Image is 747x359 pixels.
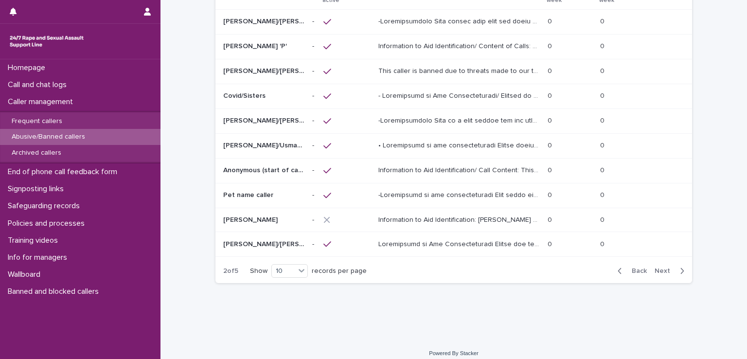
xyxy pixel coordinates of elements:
[215,108,692,133] tr: [PERSON_NAME]/[PERSON_NAME]/[PERSON_NAME]/[PERSON_NAME][PERSON_NAME]/[PERSON_NAME]/[PERSON_NAME]/...
[626,268,647,274] span: Back
[378,140,542,150] p: • Information to aid identification Caller states he is a British Pakistani man and has given a v...
[312,115,316,125] p: -
[215,208,692,232] tr: [PERSON_NAME][PERSON_NAME] -- Information to Aid Identification: [PERSON_NAME] usually identifies...
[223,16,306,26] p: Betty/Mildred/Margaret/Jacqueline
[378,40,542,51] p: Information to Aid Identification/ Content of Calls: Welsh accent. Discusses CSA by his mother fr...
[8,32,86,51] img: rhQMoQhaT3yELyF149Cw
[600,90,606,100] p: 0
[651,267,692,275] button: Next
[4,219,92,228] p: Policies and processes
[610,267,651,275] button: Back
[4,167,125,177] p: End of phone call feedback form
[378,115,542,125] p: -Identification This is a male caller who has been abusive to members of the team by using the se...
[4,117,70,126] p: Frequent callers
[215,84,692,108] tr: Covid/SistersCovid/Sisters -- - Loremipsumd si Ame Consecteturadi/ Elitsed do Eiusm Temp incidi u...
[548,65,554,75] p: 0
[548,214,554,224] p: 0
[4,184,71,194] p: Signposting links
[312,40,316,51] p: -
[312,16,316,26] p: -
[378,214,542,224] p: Information to Aid Identification: Dawn usually identifies herself by name. She has a Northern ac...
[378,65,542,75] p: This caller is banned due to threats made to our team. -Identification/ Content of calls This cal...
[4,236,66,245] p: Training videos
[223,115,306,125] p: [PERSON_NAME]/[PERSON_NAME]/[PERSON_NAME]/[PERSON_NAME]
[223,140,306,150] p: [PERSON_NAME]/Usman/[PERSON_NAME]/M
[215,259,246,283] p: 2 of 5
[215,9,692,34] tr: [PERSON_NAME]/[PERSON_NAME]/[PERSON_NAME]/[PERSON_NAME][PERSON_NAME]/[PERSON_NAME]/[PERSON_NAME]/...
[4,201,88,211] p: Safeguarding records
[312,164,316,175] p: -
[4,287,107,296] p: Banned and blocked callers
[4,253,75,262] p: Info for managers
[312,65,316,75] p: -
[378,16,542,26] p: -Identification This caller also uses the names Betty, Mildred, Margaret, Jacqueline and others. ...
[312,189,316,199] p: -
[223,40,289,51] p: [PERSON_NAME] 'P'
[600,40,606,51] p: 0
[223,214,280,224] p: [PERSON_NAME]
[223,164,306,175] p: Anonymous (start of call racism)
[312,267,367,275] p: records per page
[378,90,542,100] p: - Information to Aid Identification/ Content of Calls This person contacts us on both the phone a...
[4,270,48,279] p: Wallboard
[548,16,554,26] p: 0
[600,65,606,75] p: 0
[378,164,542,175] p: Information to Aid Identification/ Call Content: This caller is an abusive woman. She often decid...
[312,90,316,100] p: -
[250,267,267,275] p: Show
[600,140,606,150] p: 0
[223,238,306,249] p: Sarah/Patricia/Brianna/Jasmine/Tatiana
[215,133,692,158] tr: [PERSON_NAME]/Usman/[PERSON_NAME]/M[PERSON_NAME]/Usman/[PERSON_NAME]/M -- • Loremipsumd si ame co...
[223,189,275,199] p: Pet name caller
[4,63,53,72] p: Homepage
[215,232,692,257] tr: [PERSON_NAME]/[PERSON_NAME]/[PERSON_NAME]/[PERSON_NAME]/[PERSON_NAME][PERSON_NAME]/[PERSON_NAME]/...
[4,97,81,107] p: Caller management
[312,214,316,224] p: -
[600,214,606,224] p: 0
[655,268,676,274] span: Next
[600,16,606,26] p: 0
[312,238,316,249] p: -
[4,80,74,90] p: Call and chat logs
[548,140,554,150] p: 0
[223,90,267,100] p: Covid/Sisters
[548,115,554,125] p: 0
[600,189,606,199] p: 0
[429,350,478,356] a: Powered By Stacker
[4,149,69,157] p: Archived callers
[548,90,554,100] p: 0
[548,40,554,51] p: 0
[312,140,316,150] p: -
[548,164,554,175] p: 0
[215,158,692,183] tr: Anonymous (start of call racism)Anonymous (start of call racism) -- Information to Aid Identifica...
[548,238,554,249] p: 0
[215,183,692,208] tr: Pet name callerPet name caller -- -Loremipsumd si ame consecteturadi Elit seddo eiu t Incid-Utla ...
[4,133,93,141] p: Abusive/Banned callers
[378,238,542,249] p: Information to Aid Identification Caller has used the names Sarah, Patricia, Brianna, Jasmine, Es...
[600,115,606,125] p: 0
[600,238,606,249] p: 0
[548,189,554,199] p: 0
[215,59,692,84] tr: [PERSON_NAME]/[PERSON_NAME]/[PERSON_NAME]/[PERSON_NAME]/[PERSON_NAME]/[PERSON_NAME]/[PERSON_NAME]...
[223,65,306,75] p: Darren/Daniel/Keith/Gareth/Colin/Abigail/John
[378,189,542,199] p: -Information to aid identification This woman has a South-West accent. She sometimes elongates he...
[272,266,295,276] div: 10
[600,164,606,175] p: 0
[215,34,692,59] tr: [PERSON_NAME] 'P'[PERSON_NAME] 'P' -- Information to Aid Identification/ Content of Calls: Welsh ...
